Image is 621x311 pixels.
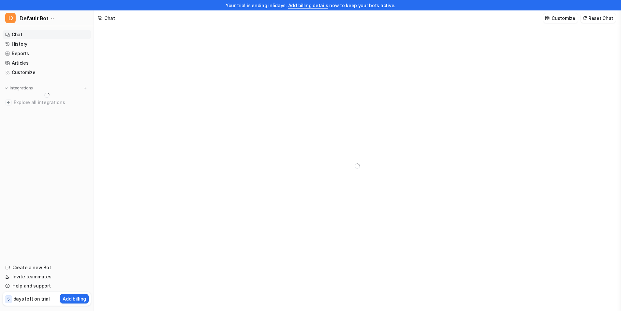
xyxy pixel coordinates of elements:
[104,15,115,22] div: Chat
[3,49,91,58] a: Reports
[583,16,587,21] img: reset
[3,39,91,49] a: History
[5,13,16,23] span: D
[3,281,91,290] a: Help and support
[13,295,50,302] p: days left on trial
[3,85,35,91] button: Integrations
[5,99,12,106] img: explore all integrations
[3,30,91,39] a: Chat
[60,294,89,303] button: Add billing
[3,58,91,68] a: Articles
[14,97,88,108] span: Explore all integrations
[3,68,91,77] a: Customize
[543,13,578,23] button: Customize
[7,296,10,302] p: 5
[63,295,86,302] p: Add billing
[545,16,550,21] img: customize
[10,86,33,91] p: Integrations
[3,98,91,107] a: Explore all integrations
[3,272,91,281] a: Invite teammates
[552,15,575,22] p: Customize
[4,86,8,90] img: expand menu
[581,13,616,23] button: Reset Chat
[288,3,328,8] a: Add billing details
[20,14,49,23] span: Default Bot
[3,263,91,272] a: Create a new Bot
[83,86,87,90] img: menu_add.svg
